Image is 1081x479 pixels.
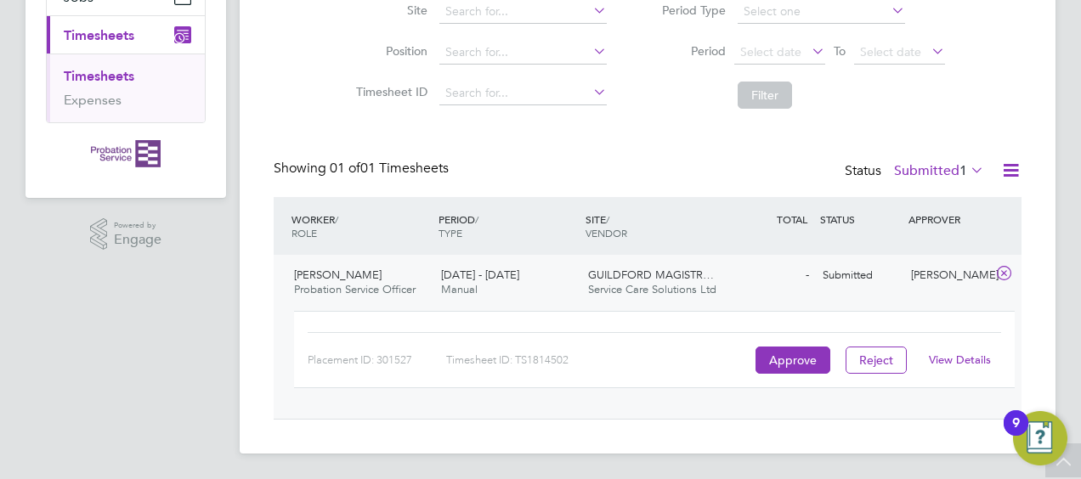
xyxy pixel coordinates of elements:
div: Status [845,160,988,183]
span: TYPE [439,226,462,239]
button: Reject [846,347,907,374]
span: [DATE] - [DATE] [441,268,519,282]
span: Service Care Solutions Ltd [588,282,716,296]
span: ROLE [291,226,317,239]
span: 01 of [330,160,360,177]
div: 9 [1012,423,1020,445]
span: Timesheets [64,27,134,43]
span: / [475,212,478,226]
button: Filter [738,82,792,109]
div: - [727,262,816,290]
div: Timesheet ID: TS1814502 [446,347,751,374]
a: Expenses [64,92,122,108]
span: / [606,212,609,226]
img: probationservice-logo-retina.png [91,140,160,167]
a: Powered byEngage [90,218,162,251]
div: Placement ID: 301527 [308,347,446,374]
input: Search for... [439,82,607,105]
span: 01 Timesheets [330,160,449,177]
label: Position [351,43,427,59]
div: APPROVER [904,204,993,234]
div: SITE [581,204,728,248]
div: PERIOD [434,204,581,248]
button: Open Resource Center, 9 new notifications [1013,411,1067,465]
input: Search for... [439,41,607,65]
span: Engage [114,233,161,247]
span: [PERSON_NAME] [294,268,382,282]
span: Select date [740,44,801,59]
span: Probation Service Officer [294,282,416,296]
label: Site [351,3,427,18]
span: Powered by [114,218,161,233]
a: Go to home page [46,140,206,167]
div: Submitted [816,262,904,290]
a: Timesheets [64,68,134,84]
span: 1 [959,162,967,179]
span: VENDOR [586,226,627,239]
span: To [829,40,851,62]
span: Select date [860,44,921,59]
label: Timesheet ID [351,84,427,99]
div: Timesheets [47,54,205,122]
label: Period Type [649,3,726,18]
button: Approve [756,347,830,374]
div: WORKER [287,204,434,248]
div: STATUS [816,204,904,234]
button: Timesheets [47,16,205,54]
label: Period [649,43,726,59]
span: / [335,212,338,226]
span: GUILDFORD MAGISTR… [588,268,714,282]
div: [PERSON_NAME] [904,262,993,290]
span: Manual [441,282,478,296]
div: Showing [274,160,452,178]
a: View Details [929,352,991,367]
label: Submitted [894,162,984,179]
span: TOTAL [777,212,807,226]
